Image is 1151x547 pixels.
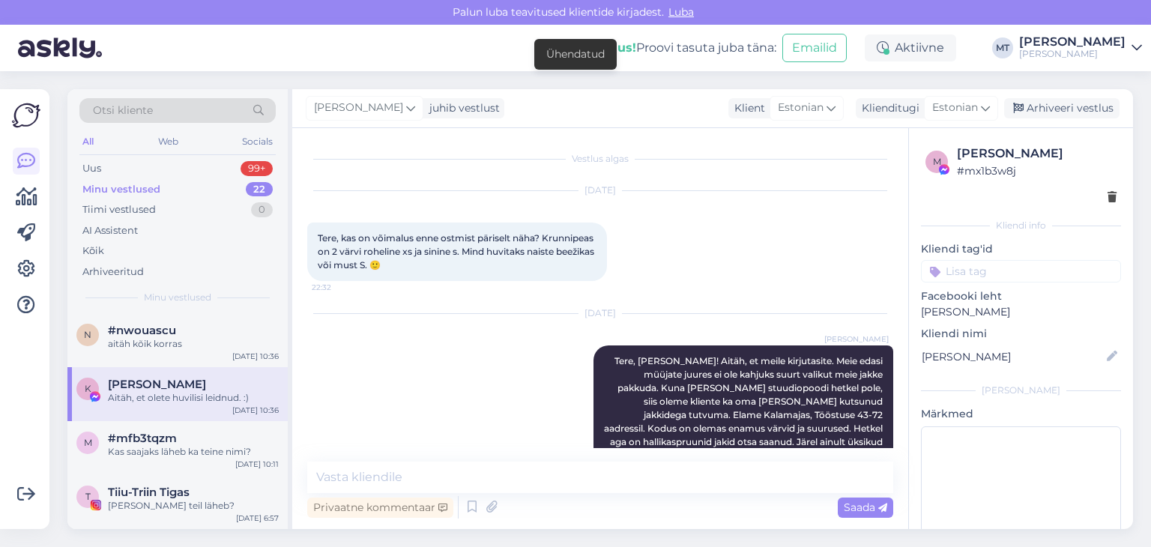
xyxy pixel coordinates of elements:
div: Kas saajaks läheb ka teine nimi? [108,445,279,459]
span: [PERSON_NAME] [824,333,889,345]
span: Minu vestlused [144,291,211,304]
div: Minu vestlused [82,182,160,197]
span: Tere, [PERSON_NAME]! Aitäh, et meile kirjutasite. Meie edasi müüjate juures ei ole kahjuks suurt ... [604,355,885,501]
div: [DATE] [307,306,893,320]
div: Arhiveeri vestlus [1004,98,1120,118]
span: #nwouascu [108,324,176,337]
span: K [85,383,91,394]
div: 22 [246,182,273,197]
div: MT [992,37,1013,58]
div: [PERSON_NAME] [957,145,1117,163]
div: 0 [251,202,273,217]
p: Facebooki leht [921,288,1121,304]
p: Kliendi nimi [921,326,1121,342]
span: m [84,437,92,448]
span: Tiiu-Triin Tigas [108,486,190,499]
div: Web [155,132,181,151]
div: 99+ [241,161,273,176]
input: Lisa nimi [922,348,1104,365]
div: juhib vestlust [423,100,500,116]
div: [PERSON_NAME] [1019,36,1126,48]
div: Arhiveeritud [82,265,144,279]
div: Tiimi vestlused [82,202,156,217]
span: Saada [844,501,887,514]
div: [PERSON_NAME] [921,384,1121,397]
span: Tere, kas on võimalus enne ostmist päriselt näha? Krunnipeas on 2 värvi roheline xs ja sinine s. ... [318,232,596,271]
span: Estonian [932,100,978,116]
input: Lisa tag [921,260,1121,282]
a: [PERSON_NAME][PERSON_NAME] [1019,36,1142,60]
div: Vestlus algas [307,152,893,166]
div: Uus [82,161,101,176]
div: [DATE] [307,184,893,197]
span: Otsi kliente [93,103,153,118]
div: Kõik [82,244,104,259]
button: Emailid [782,34,847,62]
span: Katrin Katrin [108,378,206,391]
div: [PERSON_NAME] teil läheb? [108,499,279,513]
div: Privaatne kommentaar [307,498,453,518]
div: Kliendi info [921,219,1121,232]
span: n [84,329,91,340]
div: # mx1b3w8j [957,163,1117,179]
div: Proovi tasuta juba täna: [608,39,776,57]
div: [PERSON_NAME] [1019,48,1126,60]
span: #mfb3tqzm [108,432,177,445]
span: Estonian [778,100,824,116]
div: [DATE] 6:57 [236,513,279,524]
p: Märkmed [921,406,1121,422]
div: All [79,132,97,151]
span: [PERSON_NAME] [314,100,403,116]
p: [PERSON_NAME] [921,304,1121,320]
div: Klienditugi [856,100,919,116]
div: AI Assistent [82,223,138,238]
span: T [85,491,91,502]
div: Aktiivne [865,34,956,61]
span: m [933,156,941,167]
div: Aitäh, et olete huvilisi leidnud. :) [108,391,279,405]
span: Luba [664,5,698,19]
div: Socials [239,132,276,151]
span: 22:32 [312,282,368,293]
div: aitäh kõik korras [108,337,279,351]
div: [DATE] 10:36 [232,351,279,362]
div: Klient [728,100,765,116]
img: Askly Logo [12,101,40,130]
p: Kliendi tag'id [921,241,1121,257]
div: [DATE] 10:11 [235,459,279,470]
div: [DATE] 10:36 [232,405,279,416]
div: Ühendatud [546,46,605,62]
